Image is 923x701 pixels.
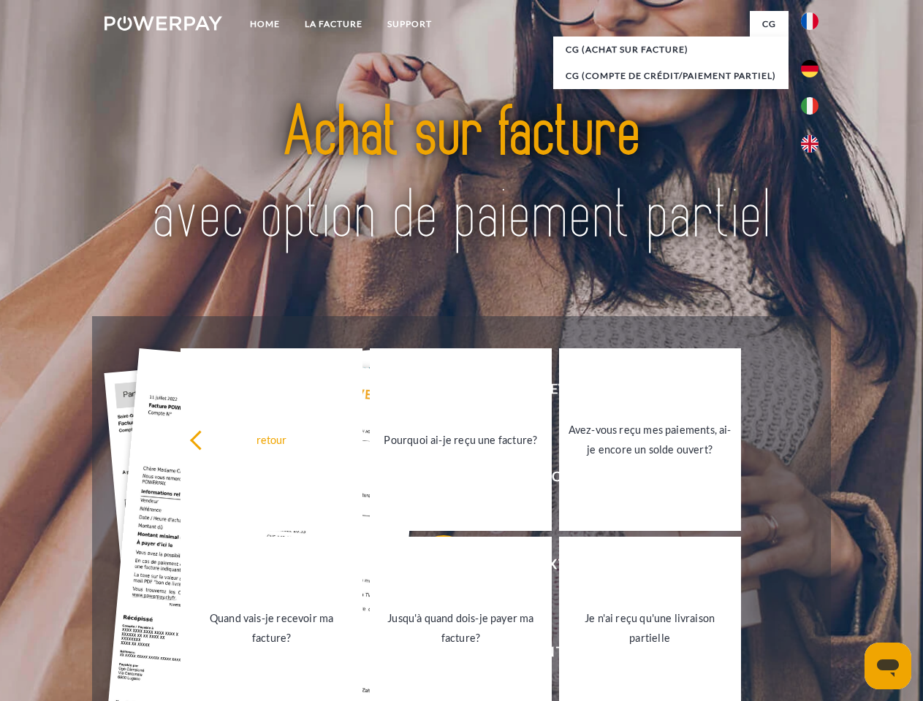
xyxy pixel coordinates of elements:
a: CG (Compte de crédit/paiement partiel) [553,63,789,89]
img: fr [801,12,818,30]
a: Avez-vous reçu mes paiements, ai-je encore un solde ouvert? [559,348,741,531]
a: CG [750,11,789,37]
a: LA FACTURE [292,11,375,37]
img: it [801,97,818,115]
a: Support [375,11,444,37]
div: Jusqu'à quand dois-je payer ma facture? [379,608,543,648]
div: Je n'ai reçu qu'une livraison partielle [568,608,732,648]
img: de [801,60,818,77]
div: Pourquoi ai-je reçu une facture? [379,429,543,449]
img: logo-powerpay-white.svg [105,16,222,31]
iframe: Bouton de lancement de la fenêtre de messagerie [865,643,911,689]
img: en [801,135,818,153]
a: CG (achat sur facture) [553,37,789,63]
img: title-powerpay_fr.svg [140,70,783,280]
a: Home [238,11,292,37]
div: Avez-vous reçu mes paiements, ai-je encore un solde ouvert? [568,420,732,459]
div: retour [189,429,354,449]
div: Quand vais-je recevoir ma facture? [189,608,354,648]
